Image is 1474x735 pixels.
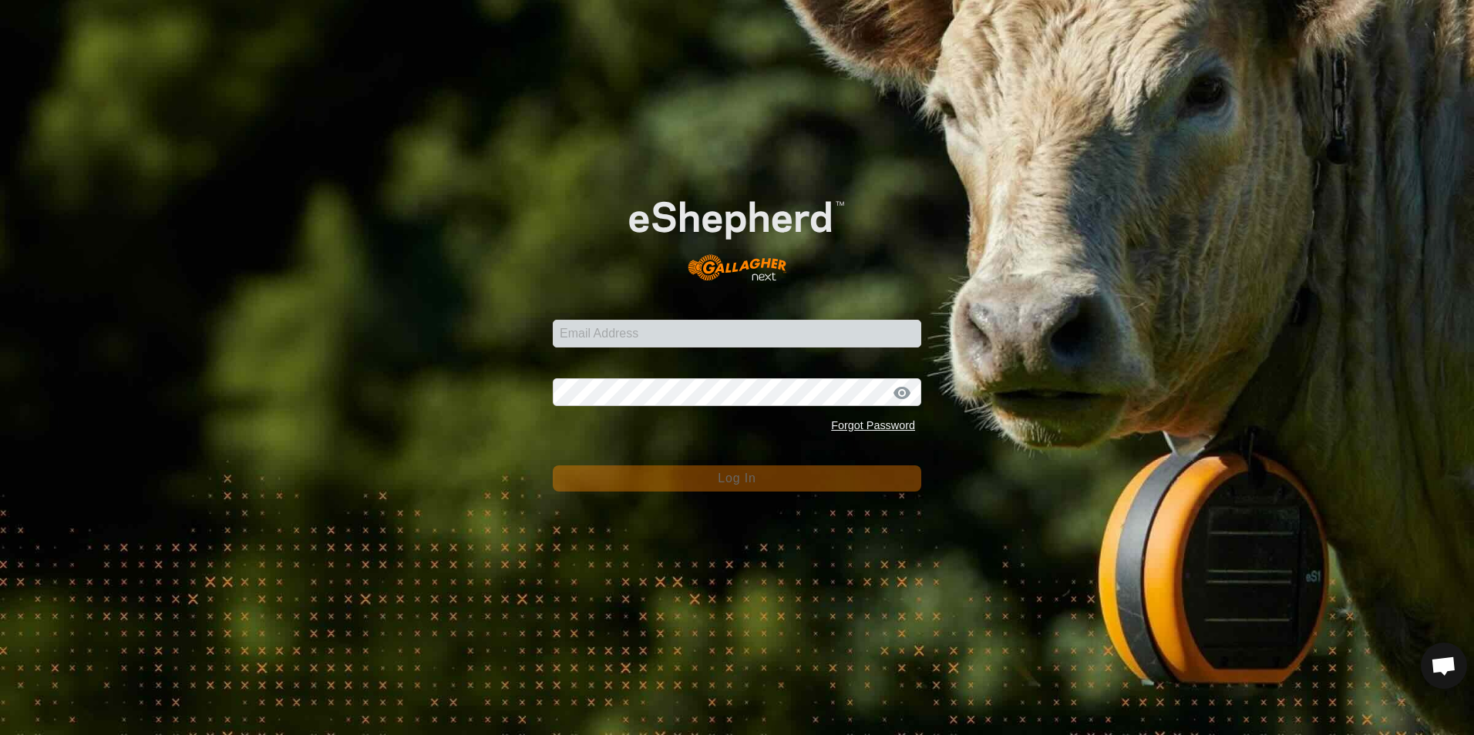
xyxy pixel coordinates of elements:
span: Log In [718,472,756,485]
div: Open chat [1421,643,1467,689]
img: E-shepherd Logo [590,170,884,296]
button: Log In [553,465,921,492]
a: Forgot Password [831,419,915,431]
input: Email Address [553,320,921,347]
